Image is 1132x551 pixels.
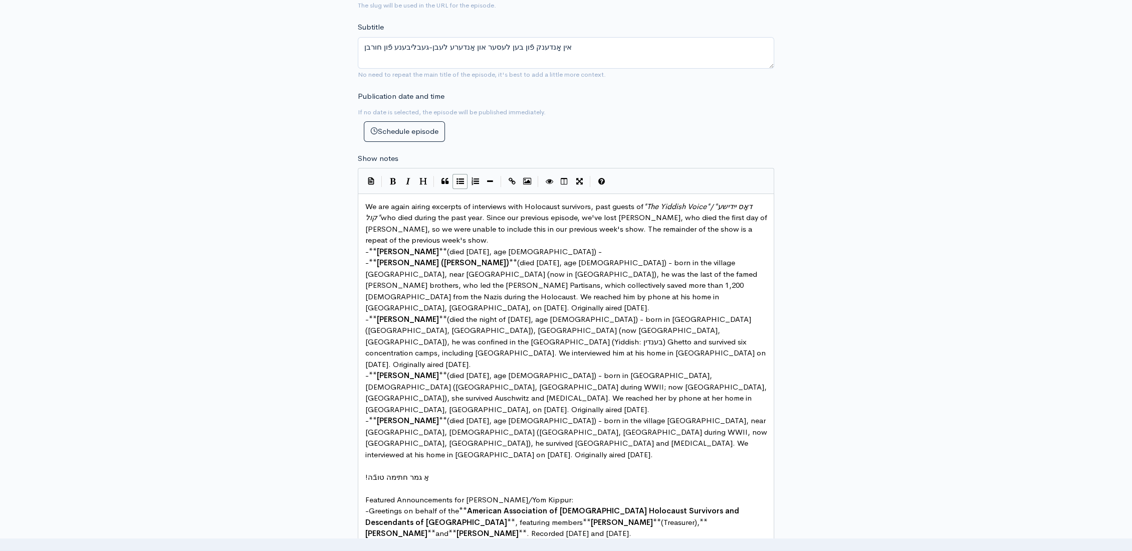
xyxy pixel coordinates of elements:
i: | [501,176,502,188]
span: (died [DATE], age [DEMOGRAPHIC_DATA]) - [447,247,602,256]
span: - [365,314,369,324]
span: Greetings on behalf of the [369,506,459,515]
span: [PERSON_NAME] [377,314,439,324]
span: The Yiddish Voice [647,202,707,211]
span: (died the night of [DATE], age [DEMOGRAPHIC_DATA]) - born in [GEOGRAPHIC_DATA] ([GEOGRAPHIC_DATA]... [365,314,768,369]
label: Show notes [358,153,398,164]
i: | [590,176,591,188]
button: Insert Show Notes Template [363,173,378,188]
span: [PERSON_NAME] [591,517,653,527]
button: Markdown Guide [594,174,609,189]
span: . Recorded [DATE] and [DATE]. [527,528,631,538]
button: Toggle Preview [542,174,557,189]
button: Heading [415,174,430,189]
span: [PERSON_NAME] ([PERSON_NAME]) [377,258,509,267]
button: Schedule episode [364,121,445,142]
label: Publication date and time [358,91,444,102]
span: - [365,258,369,267]
button: Insert Horizontal Line [483,174,498,189]
span: ‫אַ גמר חתימה טובֿה! [365,472,429,482]
button: Create Link [505,174,520,189]
span: [PERSON_NAME] [377,247,439,256]
span: - [365,247,369,256]
span: We are again airing excerpts of interviews with Holocaust survivors, past guests of / who died du... [365,202,769,245]
span: and [435,528,448,538]
label: Subtitle [358,22,384,33]
button: Numbered List [468,174,483,189]
i: | [538,176,539,188]
button: Bold [385,174,400,189]
span: - [365,371,369,380]
small: If no date is selected, the episode will be published immediately. [358,108,546,116]
button: Italic [400,174,415,189]
span: (died [DATE], age [DEMOGRAPHIC_DATA]) - born in [GEOGRAPHIC_DATA], [DEMOGRAPHIC_DATA] ([GEOGRAPHI... [365,371,769,414]
span: [PERSON_NAME] [457,528,519,538]
small: No need to repeat the main title of the episode, it's best to add a little more context. [358,70,606,79]
span: American Association of [DEMOGRAPHIC_DATA] Holocaust Survivors and Descendants of [GEOGRAPHIC_DATA] [365,506,741,527]
span: (died [DATE], age [DEMOGRAPHIC_DATA]) - born in the village [GEOGRAPHIC_DATA], near [GEOGRAPHIC_D... [365,416,769,459]
span: [PERSON_NAME] [377,371,439,380]
button: Quote [437,174,452,189]
span: [PERSON_NAME] [377,416,439,425]
i: | [433,176,434,188]
span: Featured Announcements for [PERSON_NAME]/Yom Kippur: [365,495,574,504]
span: - [365,506,369,515]
button: Toggle Fullscreen [572,174,587,189]
button: Generic List [452,174,468,189]
span: - [365,416,369,425]
span: [PERSON_NAME] [365,528,427,538]
i: | [381,176,382,188]
small: The slug will be used in the URL for the episode. [358,1,496,10]
button: Insert Image [520,174,535,189]
span: , featuring members [515,517,583,527]
span: (Treasurer), [661,517,700,527]
span: (died [DATE], age [DEMOGRAPHIC_DATA]) - born in the village [GEOGRAPHIC_DATA], near [GEOGRAPHIC_D... [365,258,759,312]
button: Toggle Side by Side [557,174,572,189]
